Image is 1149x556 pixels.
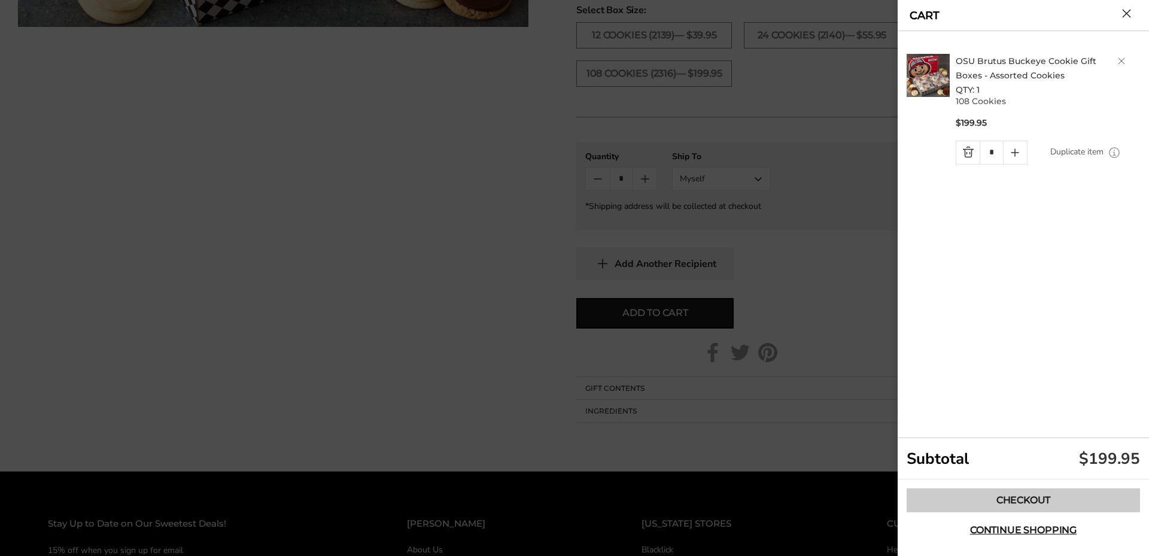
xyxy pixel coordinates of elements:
a: Checkout [907,488,1140,512]
div: Subtotal [898,438,1149,479]
a: Quantity plus button [1004,141,1027,164]
img: C. Krueger's. image [907,54,950,97]
iframe: Sign Up via Text for Offers [10,511,124,546]
button: Close cart [1122,9,1131,18]
span: $199.95 [956,117,987,129]
a: CART [910,10,940,21]
a: Delete product [1118,57,1125,65]
button: Continue shopping [907,518,1140,542]
input: Quantity Input [980,141,1003,164]
a: Quantity minus button [956,141,980,164]
span: Continue shopping [970,525,1077,535]
div: $199.95 [1079,448,1140,469]
a: Duplicate item [1050,145,1104,159]
h2: QTY: 1 [956,54,1144,97]
p: 108 Cookies [956,97,1144,105]
a: OSU Brutus Buckeye Cookie Gift Boxes - Assorted Cookies [956,56,1096,81]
